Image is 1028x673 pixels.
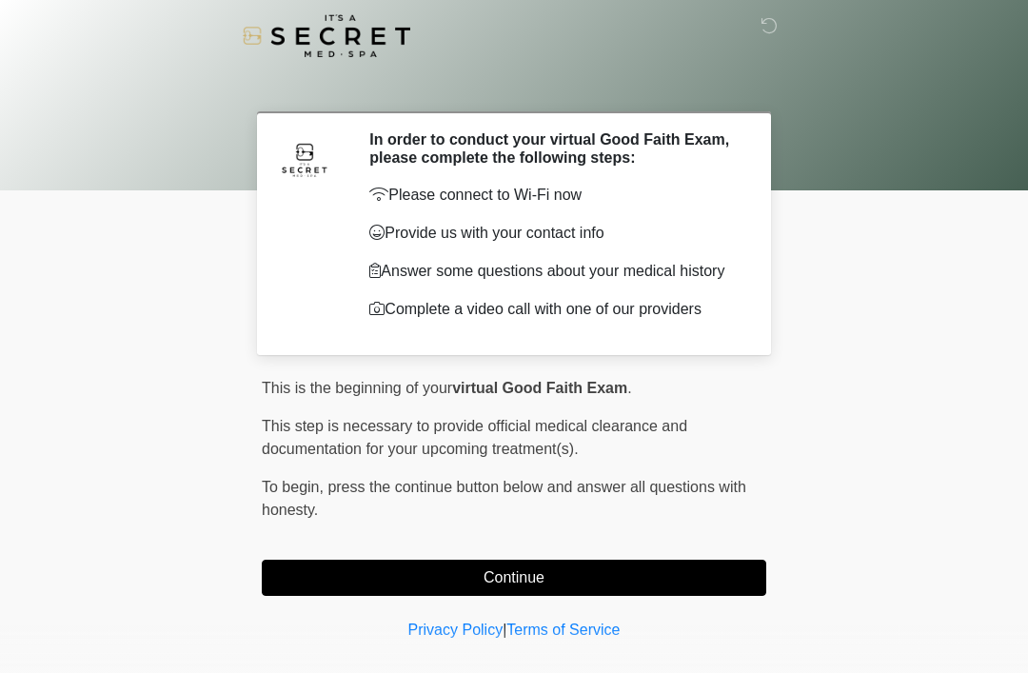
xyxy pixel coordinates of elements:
[452,380,627,396] strong: virtual Good Faith Exam
[369,222,738,245] p: Provide us with your contact info
[262,418,687,457] span: This step is necessary to provide official medical clearance and documentation for your upcoming ...
[369,298,738,321] p: Complete a video call with one of our providers
[247,69,781,104] h1: ‎ ‎
[262,479,327,495] span: To begin,
[243,14,410,57] img: It's A Secret Med Spa Logo
[369,184,738,207] p: Please connect to Wi-Fi now
[506,622,620,638] a: Terms of Service
[262,380,452,396] span: This is the beginning of your
[276,130,333,188] img: Agent Avatar
[262,479,746,518] span: press the continue button below and answer all questions with honesty.
[627,380,631,396] span: .
[503,622,506,638] a: |
[408,622,504,638] a: Privacy Policy
[369,260,738,283] p: Answer some questions about your medical history
[262,560,766,596] button: Continue
[369,130,738,167] h2: In order to conduct your virtual Good Faith Exam, please complete the following steps:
